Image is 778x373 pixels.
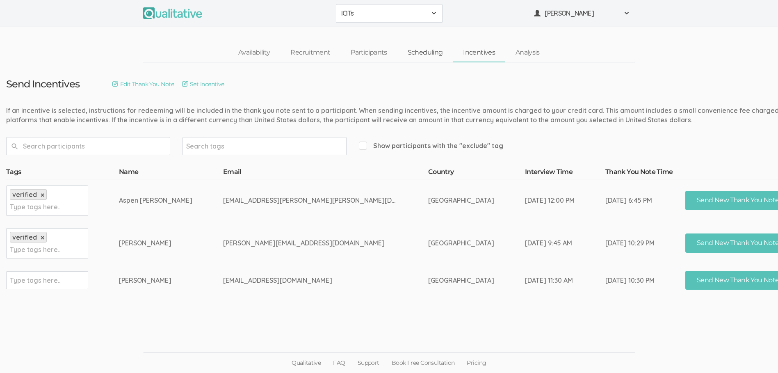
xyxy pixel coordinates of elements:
th: Email [223,167,428,179]
input: Type tags here... [10,275,61,286]
th: Name [119,167,223,179]
th: Thank You Note Time [605,167,685,179]
span: verified [12,233,37,241]
h3: Send Incentives [6,79,80,89]
a: Set Incentive [182,80,224,89]
a: Analysis [505,44,550,62]
td: [DATE] 12:00 PM [525,179,605,222]
td: [DATE] 9:45 AM [525,222,605,265]
th: Tags [6,167,119,179]
a: × [41,234,44,241]
div: [DATE] 10:30 PM [605,276,655,285]
td: [GEOGRAPHIC_DATA] [428,222,525,265]
td: [EMAIL_ADDRESS][PERSON_NAME][PERSON_NAME][DOMAIN_NAME] [223,179,428,222]
a: Scheduling [397,44,453,62]
td: [EMAIL_ADDRESS][DOMAIN_NAME] [223,265,428,296]
td: Aspen [PERSON_NAME] [119,179,223,222]
td: [GEOGRAPHIC_DATA] [428,265,525,296]
a: Participants [340,44,397,62]
a: Qualitative [285,352,327,373]
th: Interview Time [525,167,605,179]
a: Book Free Consultation [386,352,461,373]
input: Type tags here... [10,244,61,255]
td: [PERSON_NAME] [119,222,223,265]
th: Country [428,167,525,179]
td: [DATE] 11:30 AM [525,265,605,296]
div: [DATE] 10:29 PM [605,238,655,248]
img: Qualitative [143,7,202,19]
iframe: Chat Widget [737,334,778,373]
td: [PERSON_NAME][EMAIL_ADDRESS][DOMAIN_NAME] [223,222,428,265]
a: FAQ [327,352,351,373]
input: Search participants [6,137,170,155]
a: Recruitment [280,44,340,62]
span: [PERSON_NAME] [545,9,618,18]
td: [PERSON_NAME] [119,265,223,296]
span: Show participants with the "exclude" tag [359,141,503,151]
button: ICITs [336,4,443,23]
a: Support [351,352,386,373]
input: Type tags here... [10,201,61,212]
a: Availability [228,44,280,62]
a: Edit Thank You Note [112,80,174,89]
div: [DATE] 6:45 PM [605,196,655,205]
button: [PERSON_NAME] [529,4,635,23]
td: [GEOGRAPHIC_DATA] [428,179,525,222]
input: Search tags [186,141,237,151]
span: ICITs [341,9,427,18]
a: × [41,192,44,199]
a: Pricing [461,352,492,373]
a: Incentives [453,44,505,62]
span: verified [12,190,37,199]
